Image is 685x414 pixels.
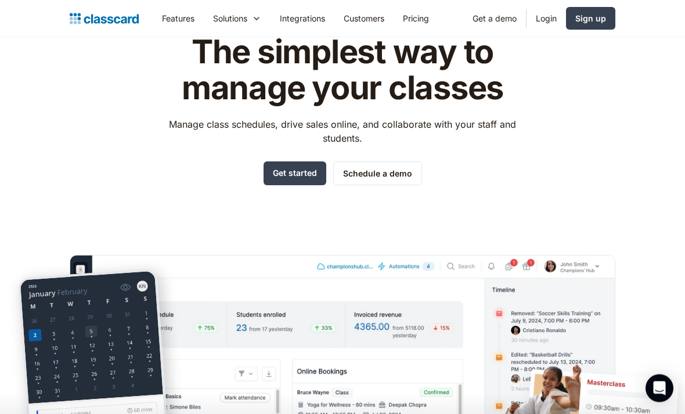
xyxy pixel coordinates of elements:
[575,12,606,24] div: Sign up
[527,5,566,31] a: Login
[204,5,271,31] div: Solutions
[70,10,139,27] a: home
[646,375,673,402] div: Open Intercom Messenger
[264,162,326,186] a: Get started
[463,5,526,31] a: Get a demo
[271,5,334,31] a: Integrations
[566,7,615,30] a: Sign up
[153,5,204,31] a: Features
[394,5,438,31] a: Pricing
[333,162,422,186] a: Schedule a demo
[158,35,527,106] h1: The simplest way to manage your classes
[334,5,394,31] a: Customers
[158,118,527,146] p: Manage class schedules, drive sales online, and collaborate with your staff and students.
[213,12,247,24] div: Solutions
